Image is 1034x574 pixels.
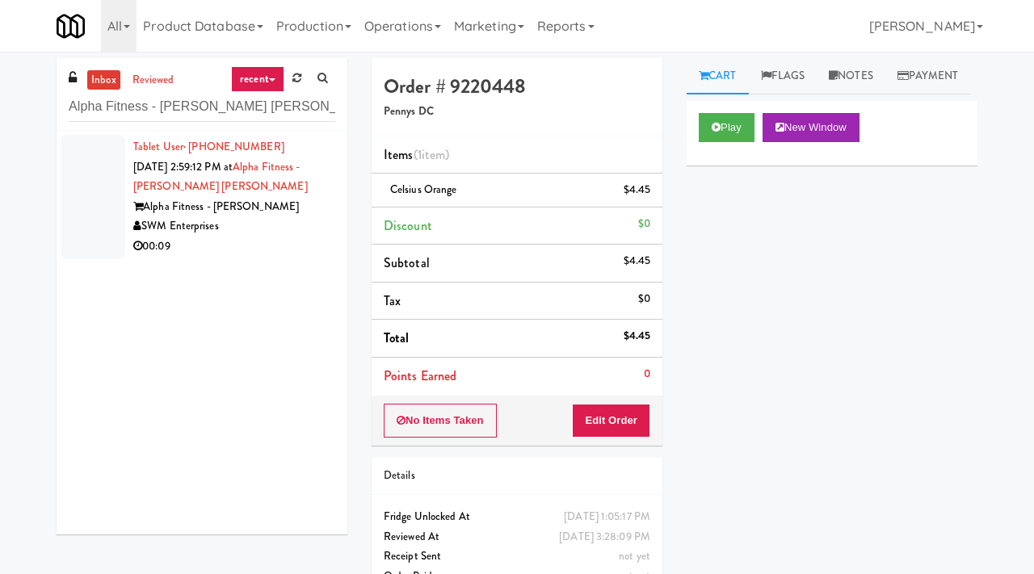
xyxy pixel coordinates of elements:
span: Total [384,329,410,347]
h4: Order # 9220448 [384,76,650,97]
span: Points Earned [384,367,456,385]
span: (1 ) [414,145,450,164]
ng-pluralize: item [422,145,445,164]
div: SWM Enterprises [133,216,335,237]
a: Payment [885,58,971,94]
div: $0 [638,214,650,234]
div: $0 [638,289,650,309]
a: recent [231,66,284,92]
div: [DATE] 3:28:09 PM [559,527,650,547]
span: [DATE] 2:59:12 PM at [133,159,233,174]
div: $4.45 [624,326,651,346]
input: Search vision orders [69,92,335,122]
h5: Pennys DC [384,106,650,118]
div: Reviewed At [384,527,650,547]
button: Edit Order [572,404,650,438]
div: $4.45 [624,180,651,200]
a: Tablet User· [PHONE_NUMBER] [133,139,284,154]
a: Cart [687,58,749,94]
div: 00:09 [133,237,335,257]
a: reviewed [128,70,179,90]
li: Tablet User· [PHONE_NUMBER][DATE] 2:59:12 PM atAlpha Fitness - [PERSON_NAME] [PERSON_NAME]Alpha F... [57,131,347,263]
div: Details [384,466,650,486]
div: $4.45 [624,251,651,271]
div: Fridge Unlocked At [384,507,650,527]
span: Items [384,145,449,164]
span: not yet [619,548,650,564]
button: Play [699,113,754,142]
button: New Window [763,113,860,142]
span: Tax [384,291,401,310]
span: · [PHONE_NUMBER] [183,139,284,154]
a: Flags [749,58,818,94]
div: Alpha Fitness - [PERSON_NAME] [133,197,335,217]
a: Notes [817,58,885,94]
div: 0 [644,364,650,384]
span: Discount [384,216,432,235]
img: Micromart [57,12,85,40]
div: Receipt Sent [384,547,650,567]
span: Celsius Orange [390,182,456,197]
span: Subtotal [384,253,430,272]
a: inbox [87,70,120,90]
div: [DATE] 1:05:17 PM [564,507,650,527]
button: No Items Taken [384,404,497,438]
